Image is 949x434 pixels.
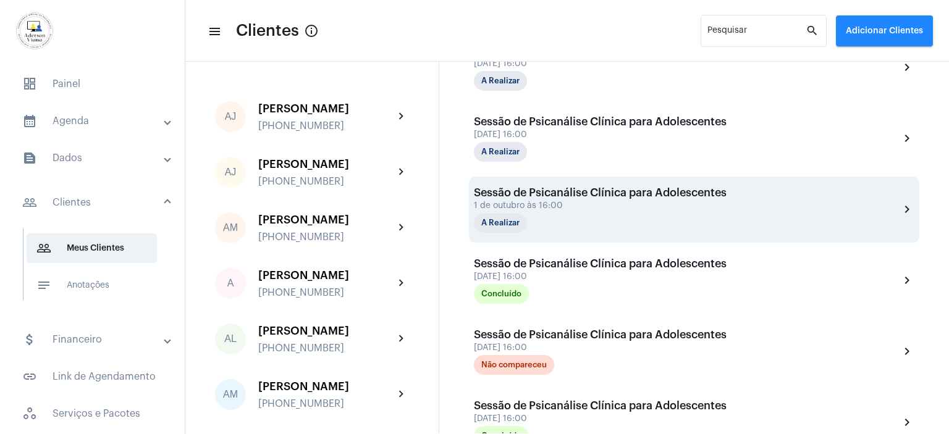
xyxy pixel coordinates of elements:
[900,415,914,430] mat-icon: chevron_right
[474,272,727,282] div: [DATE] 16:00
[215,157,246,188] div: AJ
[22,369,37,384] mat-icon: sidenav icon
[12,362,172,391] span: Link de Agendamento
[394,109,409,124] mat-icon: chevron_right
[22,332,37,347] mat-icon: sidenav icon
[474,213,527,233] mat-chip: A Realizar
[258,343,394,354] div: [PHONE_NUMBER]
[846,27,923,35] span: Adicionar Clientes
[836,15,933,46] button: Adicionar Clientes
[12,69,172,99] span: Painel
[7,183,185,222] mat-expansion-panel-header: sidenav iconClientes
[27,270,157,300] span: Anotações
[7,325,185,354] mat-expansion-panel-header: sidenav iconFinanceiro
[900,202,914,217] mat-icon: chevron_right
[474,59,727,69] div: [DATE] 16:00
[474,414,727,424] div: [DATE] 16:00
[474,130,727,140] div: [DATE] 16:00
[474,355,554,375] mat-chip: Não compareceu
[208,24,220,39] mat-icon: sidenav icon
[258,120,394,131] div: [PHONE_NUMBER]
[900,273,914,288] mat-icon: chevron_right
[900,60,914,75] mat-icon: chevron_right
[22,114,37,128] mat-icon: sidenav icon
[258,269,394,282] div: [PERSON_NAME]
[394,387,409,402] mat-icon: chevron_right
[474,186,727,199] div: Sessão de Psicanálise Clínica para Adolescentes
[900,344,914,359] mat-icon: chevron_right
[258,102,394,115] div: [PERSON_NAME]
[707,28,806,38] input: Pesquisar
[215,268,246,299] div: A
[299,19,324,43] button: Button that displays a tooltip when focused or hovered over
[394,220,409,235] mat-icon: chevron_right
[258,325,394,337] div: [PERSON_NAME]
[474,257,727,270] div: Sessão de Psicanálise Clínica para Adolescentes
[22,151,165,165] mat-panel-title: Dados
[258,176,394,187] div: [PHONE_NUMBER]
[474,343,727,353] div: [DATE] 16:00
[22,77,37,91] span: sidenav icon
[22,195,37,210] mat-icon: sidenav icon
[474,399,727,412] div: Sessão de Psicanálise Clínica para Adolescentes
[258,287,394,298] div: [PHONE_NUMBER]
[22,406,37,421] span: sidenav icon
[27,233,157,263] span: Meus Clientes
[394,332,409,346] mat-icon: chevron_right
[394,165,409,180] mat-icon: chevron_right
[236,21,299,41] span: Clientes
[7,106,185,136] mat-expansion-panel-header: sidenav iconAgenda
[215,101,246,132] div: AJ
[258,214,394,226] div: [PERSON_NAME]
[22,114,165,128] mat-panel-title: Agenda
[7,222,185,317] div: sidenav iconClientes
[36,241,51,256] mat-icon: sidenav icon
[36,278,51,293] mat-icon: sidenav icon
[304,23,319,38] mat-icon: Button that displays a tooltip when focused or hovered over
[474,201,727,211] div: 1 de outubro às 16:00
[22,332,165,347] mat-panel-title: Financeiro
[474,71,527,91] mat-chip: A Realizar
[10,6,59,56] img: d7e3195d-0907-1efa-a796-b593d293ae59.png
[258,380,394,393] div: [PERSON_NAME]
[474,328,727,341] div: Sessão de Psicanálise Clínica para Adolescentes
[474,115,727,128] div: Sessão de Psicanálise Clínica para Adolescentes
[215,379,246,410] div: AM
[7,143,185,173] mat-expansion-panel-header: sidenav iconDados
[22,195,165,210] mat-panel-title: Clientes
[12,399,172,428] span: Serviços e Pacotes
[258,232,394,243] div: [PHONE_NUMBER]
[22,151,37,165] mat-icon: sidenav icon
[215,212,246,243] div: AM
[258,158,394,170] div: [PERSON_NAME]
[474,142,527,162] mat-chip: A Realizar
[900,131,914,146] mat-icon: chevron_right
[806,23,820,38] mat-icon: search
[474,284,529,304] mat-chip: Concluído
[215,323,246,354] div: AL
[394,276,409,291] mat-icon: chevron_right
[258,398,394,409] div: [PHONE_NUMBER]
